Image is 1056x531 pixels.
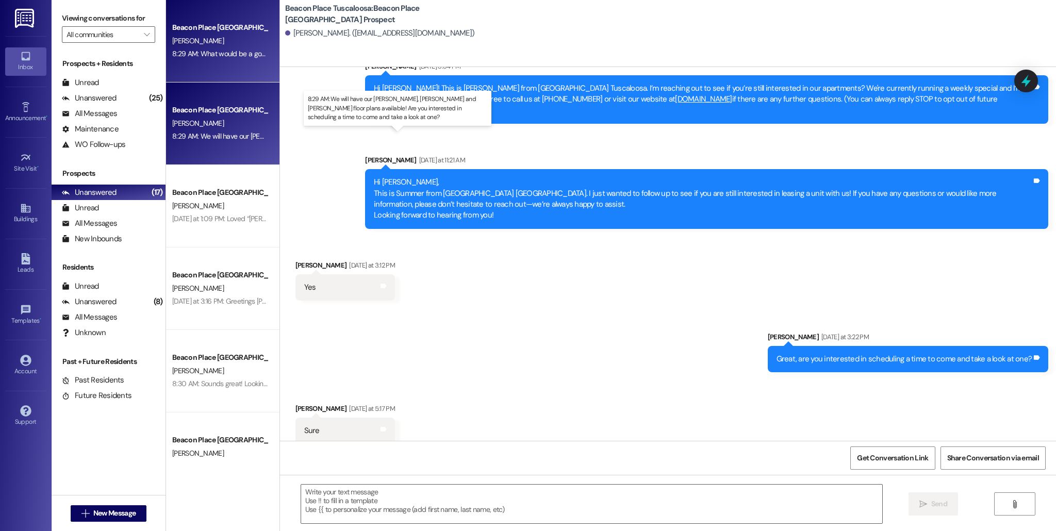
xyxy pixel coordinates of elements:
div: Past + Future Residents [52,356,166,367]
button: Share Conversation via email [940,446,1046,470]
span: [PERSON_NAME] [172,201,224,210]
div: Past Residents [62,375,124,386]
div: 8:29 AM: What would be a good time and day for you? [172,49,337,58]
div: Maintenance [62,124,119,135]
div: [PERSON_NAME]. ([EMAIL_ADDRESS][DOMAIN_NAME]) [285,28,475,39]
p: 8:29 AM: We will have our [PERSON_NAME], [PERSON_NAME] and [PERSON_NAME] floor plans available! A... [308,95,487,121]
div: (8) [151,294,166,310]
div: New Inbounds [62,234,122,244]
button: New Message [71,505,147,522]
div: [PERSON_NAME] [365,155,1048,169]
div: WO Follow-ups [62,139,125,150]
div: Unread [62,281,99,292]
div: (17) [149,185,166,201]
div: Beacon Place [GEOGRAPHIC_DATA] Prospect [172,22,268,33]
a: [DOMAIN_NAME] [675,94,732,104]
div: Hi [PERSON_NAME], This is Summer from [GEOGRAPHIC_DATA] [GEOGRAPHIC_DATA]. I just wanted to follo... [374,177,1032,221]
div: Beacon Place [GEOGRAPHIC_DATA] Prospect [172,187,268,198]
div: 8:29 AM: We will have our [PERSON_NAME], [PERSON_NAME] and [PERSON_NAME] floor plans available! A... [172,131,700,141]
i:  [1011,500,1018,508]
a: Support [5,402,46,430]
a: Leads [5,250,46,278]
div: [PERSON_NAME] [365,61,1048,75]
span: [PERSON_NAME] [172,366,224,375]
span: • [46,113,47,120]
a: Buildings [5,200,46,227]
a: Inbox [5,47,46,75]
div: Prospects + Residents [52,58,166,69]
a: Account [5,352,46,379]
div: Great, are you interested in scheduling a time to come and take a look at one? [777,354,1032,364]
div: [PERSON_NAME] [768,331,1049,346]
div: Unanswered [62,93,117,104]
span: • [37,163,39,171]
i:  [144,30,150,39]
span: [PERSON_NAME] [172,36,224,45]
div: (25) [146,90,166,106]
i:  [919,500,927,508]
span: [PERSON_NAME] [172,119,224,128]
a: Site Visit • [5,149,46,177]
div: Unread [62,77,99,88]
b: Beacon Place Tuscaloosa: Beacon Place [GEOGRAPHIC_DATA] Prospect [285,3,491,25]
span: [PERSON_NAME] [172,449,224,458]
div: All Messages [62,312,117,323]
div: Hi [PERSON_NAME]! This is [PERSON_NAME] from [GEOGRAPHIC_DATA] Tuscaloosa. I’m reaching out to se... [374,83,1032,116]
div: Residents [52,262,166,273]
div: Beacon Place [GEOGRAPHIC_DATA] Prospect [172,105,268,115]
div: [DATE] at 3:22 PM [819,331,869,342]
div: [PERSON_NAME] [295,403,395,418]
button: Send [909,492,959,516]
span: Send [931,499,947,509]
div: Unanswered [62,187,117,198]
span: Share Conversation via email [947,453,1039,463]
div: Unread [62,203,99,213]
div: Sure [304,425,320,436]
div: Prospects [52,168,166,179]
div: Yes [304,282,316,293]
span: [PERSON_NAME] [172,284,224,293]
div: 8:30 AM: Sounds great! Looking forward to speaking to you! [172,379,351,388]
div: All Messages [62,108,117,119]
button: Get Conversation Link [850,446,935,470]
div: Unanswered [62,296,117,307]
div: Beacon Place [GEOGRAPHIC_DATA] Prospect [172,270,268,280]
div: Unknown [62,327,106,338]
span: New Message [93,508,136,519]
a: Templates • [5,301,46,329]
div: Beacon Place [GEOGRAPHIC_DATA] Prospect [172,435,268,445]
div: [DATE] at 1:09 PM: Loved “[PERSON_NAME] ([GEOGRAPHIC_DATA] Tuscaloosa): Okay, give us a call when... [172,214,625,223]
input: All communities [67,26,139,43]
div: [DATE] at 3:12 PM [346,260,395,271]
i:  [81,509,89,518]
div: [DATE] at 5:17 PM [346,403,395,414]
label: Viewing conversations for [62,10,155,26]
span: Get Conversation Link [857,453,928,463]
span: • [40,316,41,323]
div: [DATE] at 3:16 PM: Greetings [PERSON_NAME]. I just contacted s [PERSON_NAME] regarding the property [172,296,486,306]
div: Beacon Place [GEOGRAPHIC_DATA] Prospect [172,352,268,363]
div: [DATE] at 11:21 AM [417,155,465,165]
img: ResiDesk Logo [15,9,36,28]
div: [PERSON_NAME] [295,260,395,274]
div: Future Residents [62,390,131,401]
div: All Messages [62,218,117,229]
